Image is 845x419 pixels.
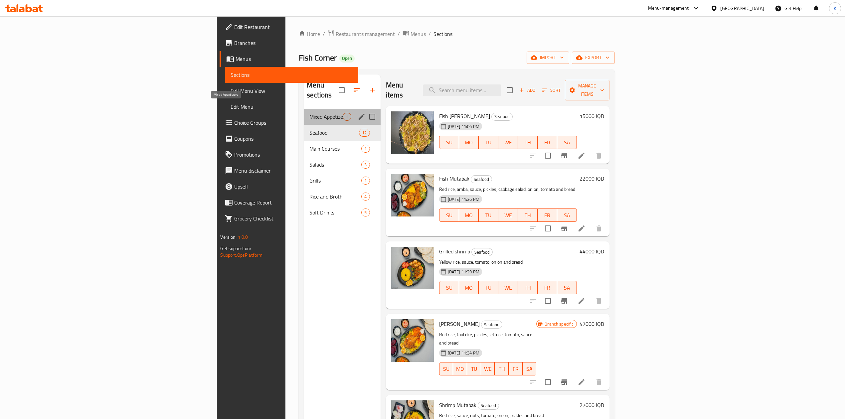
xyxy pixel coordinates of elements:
img: Fish Mutabak [391,174,434,216]
span: TU [481,138,496,147]
button: FR [538,209,557,222]
button: SA [557,281,577,294]
span: export [577,54,609,62]
span: SA [560,283,574,293]
span: Promotions [234,151,353,159]
span: MO [456,364,464,374]
button: Branch-specific-item [556,148,572,164]
a: Edit Menu [225,99,358,115]
a: Support.OpsPlatform [220,251,262,259]
span: Manage items [570,82,604,98]
button: WE [498,281,518,294]
button: Branch-specific-item [556,220,572,236]
span: Branch specific [542,321,576,327]
span: WE [484,364,492,374]
span: K [834,5,836,12]
span: Seafood [472,248,492,256]
span: TU [470,364,478,374]
span: Menus [236,55,353,63]
button: Sort [541,85,562,95]
a: Menu disclaimer [220,163,358,179]
button: TU [479,281,498,294]
button: WE [498,209,518,222]
div: Seafood12 [304,125,380,141]
h2: Menu items [386,80,415,100]
span: FR [540,138,555,147]
span: Restaurants management [336,30,395,38]
span: MO [462,210,476,220]
span: SU [442,364,451,374]
button: WE [498,136,518,149]
span: Edit Menu [231,103,353,111]
div: Menu-management [648,4,689,12]
button: MO [459,209,479,222]
span: Select to update [541,294,555,308]
a: Upsell [220,179,358,195]
div: Main Courses1 [304,141,380,157]
button: FR [538,136,557,149]
button: TH [518,209,538,222]
span: SA [525,364,534,374]
div: Mixed Appetizers1edit [304,109,380,125]
div: items [361,209,370,216]
div: Grills1 [304,173,380,189]
h6: 47000 IQD [580,319,604,329]
p: Red rice, amba, sauce, pickles, cabbage salad, onion, tomato and bread [439,185,577,194]
button: SU [439,362,453,375]
span: Sort items [538,85,565,95]
span: TH [497,364,506,374]
div: items [361,145,370,153]
span: 5 [362,209,369,216]
p: Yellow rice, sauce, tomato, onion and bread [439,258,577,266]
span: Seafood [471,176,492,183]
span: Select section [503,83,517,97]
span: Soft Drinks [309,209,361,216]
a: Menus [403,30,426,38]
button: delete [591,374,607,390]
span: WE [501,283,515,293]
div: Seafood [478,402,499,410]
span: Coupons [234,135,353,143]
nav: Menu sections [304,106,380,223]
span: TH [521,210,535,220]
a: Edit menu item [578,152,586,160]
div: Grills [309,177,361,185]
p: Red rice, foul rice, pickles, lettuce, tomato, sauce and bread [439,331,537,347]
span: Add item [517,85,538,95]
div: Salads3 [304,157,380,173]
span: Add [518,86,536,94]
button: MO [459,136,479,149]
button: SA [557,136,577,149]
button: import [527,52,569,64]
button: Manage items [565,80,609,100]
button: WE [481,362,495,375]
span: [DATE] 11:26 PM [445,196,482,203]
div: Seafood [471,175,492,183]
span: 4 [362,194,369,200]
button: MO [459,281,479,294]
button: TU [467,362,481,375]
span: Version: [220,233,237,241]
span: Mixed Appetizers [309,113,343,121]
button: delete [591,220,607,236]
span: Main Courses [309,145,361,153]
span: Branches [234,39,353,47]
button: SU [439,281,459,294]
button: FR [538,281,557,294]
span: Upsell [234,183,353,191]
span: 1 [362,146,369,152]
a: Edit menu item [578,224,586,232]
div: items [359,129,370,137]
span: Choice Groups [234,119,353,127]
span: SU [442,210,456,220]
button: delete [591,293,607,309]
span: FR [511,364,520,374]
span: Seafood [492,113,512,120]
a: Restaurants management [328,30,395,38]
button: Branch-specific-item [556,374,572,390]
span: Fish Mutabak [439,174,469,184]
div: Seafood [481,321,502,329]
span: 1 [343,114,351,120]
